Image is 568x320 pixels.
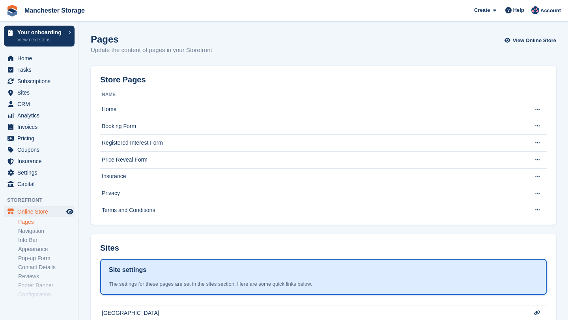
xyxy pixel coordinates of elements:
[4,26,75,47] a: Your onboarding View next steps
[17,121,65,132] span: Invoices
[100,135,524,152] td: Registered Interest Form
[4,87,75,98] a: menu
[18,218,75,226] a: Pages
[474,6,490,14] span: Create
[17,156,65,167] span: Insurance
[4,110,75,121] a: menu
[17,206,65,217] span: Online Store
[100,89,524,101] th: Name
[7,196,78,204] span: Storefront
[18,246,75,253] a: Appearance
[91,34,212,45] h1: Pages
[17,179,65,190] span: Capital
[4,53,75,64] a: menu
[540,7,561,15] span: Account
[4,144,75,155] a: menu
[17,167,65,178] span: Settings
[100,202,524,218] td: Terms and Conditions
[4,121,75,132] a: menu
[21,4,88,17] a: Manchester Storage
[4,156,75,167] a: menu
[18,273,75,280] a: Reviews
[100,75,146,84] h2: Store Pages
[4,64,75,75] a: menu
[18,236,75,244] a: Info Bar
[18,291,75,298] a: Configuration
[109,280,538,288] div: The settings for these pages are set in the sites section. Here are some quick links below.
[91,46,212,55] p: Update the content of pages in your Storefront
[18,264,75,271] a: Contact Details
[4,133,75,144] a: menu
[4,76,75,87] a: menu
[18,300,75,307] a: Check-in
[513,6,524,14] span: Help
[65,207,75,216] a: Preview store
[17,30,64,35] p: Your onboarding
[100,168,524,185] td: Insurance
[6,5,18,17] img: stora-icon-8386f47178a22dfd0bd8f6a31ec36ba5ce8667c1dd55bd0f319d3a0aa187defe.svg
[17,133,65,144] span: Pricing
[18,227,75,235] a: Navigation
[100,185,524,202] td: Privacy
[4,167,75,178] a: menu
[100,118,524,135] td: Booking Form
[4,179,75,190] a: menu
[17,144,65,155] span: Coupons
[4,99,75,110] a: menu
[17,87,65,98] span: Sites
[17,53,65,64] span: Home
[506,34,556,47] a: View Online Store
[17,36,64,43] p: View next steps
[18,255,75,262] a: Pop-up Form
[109,265,146,275] h1: Site settings
[17,64,65,75] span: Tasks
[4,206,75,217] a: menu
[100,101,524,118] td: Home
[17,99,65,110] span: CRM
[513,37,556,45] span: View Online Store
[17,76,65,87] span: Subscriptions
[100,244,119,253] h2: Sites
[17,110,65,121] span: Analytics
[18,282,75,289] a: Footer Banner
[100,151,524,168] td: Price Reveal Form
